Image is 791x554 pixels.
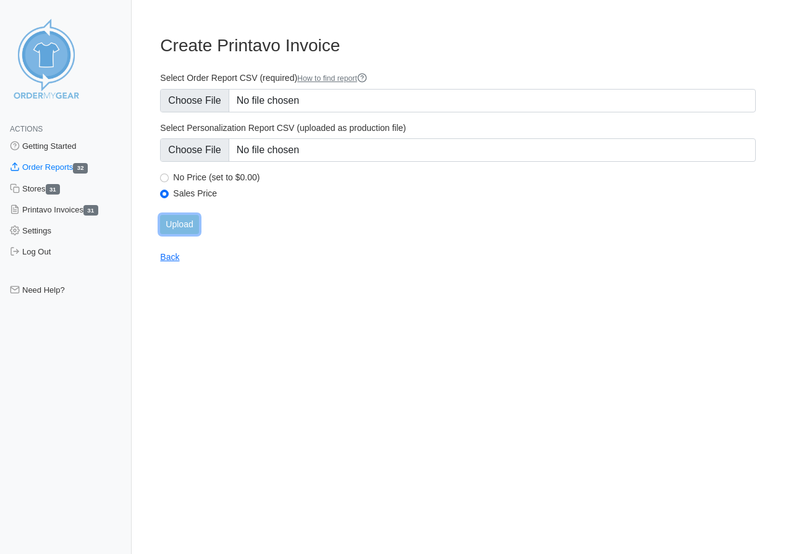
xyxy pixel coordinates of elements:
[160,215,198,234] input: Upload
[73,163,88,174] span: 32
[160,252,179,262] a: Back
[160,122,756,133] label: Select Personalization Report CSV (uploaded as production file)
[160,35,756,56] h3: Create Printavo Invoice
[173,188,756,199] label: Sales Price
[160,72,756,84] label: Select Order Report CSV (required)
[297,74,367,83] a: How to find report
[83,205,98,216] span: 31
[173,172,756,183] label: No Price (set to $0.00)
[46,184,61,195] span: 31
[10,125,43,133] span: Actions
